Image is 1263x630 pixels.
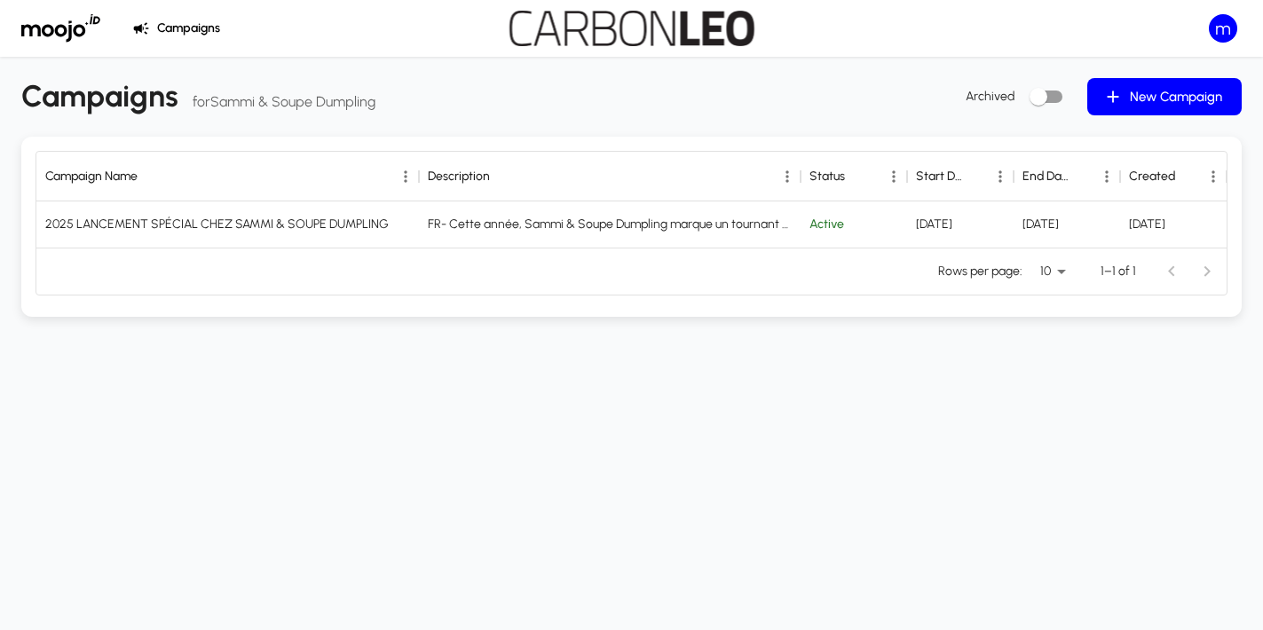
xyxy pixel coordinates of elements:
div: Status [809,152,845,201]
button: Sort [962,164,987,189]
div: 27/06/2025 [916,216,952,233]
div: Created [1129,152,1175,201]
button: Menu [1200,163,1227,190]
div: Campaign Name [36,152,419,201]
button: Sort [845,164,870,189]
div: Start Date [907,152,1014,201]
img: Carbonleo Logo [508,11,755,46]
div: Campaign Name [45,152,138,201]
span: for Sammi & Soupe Dumpling [193,93,375,110]
div: m [1209,14,1237,43]
div: 2025 LANCEMENT SPÉCIAL CHEZ SAMMI & SOUPE DUMPLING [45,216,389,233]
div: Description [419,152,801,201]
div: 27/06/2025 [1129,216,1165,233]
button: New Campaign [1087,78,1242,115]
button: Campaigns [129,12,227,45]
button: Menu [774,163,801,190]
div: End Date [1022,152,1069,201]
div: End Date [1014,152,1120,201]
button: Menu [880,163,907,190]
div: FR- Cette année, Sammi & Soupe Dumpling marque un tournant avec le lancement de notre toute premi... [428,216,793,233]
div: Active [809,216,844,233]
div: Created [1120,152,1227,201]
div: Status [801,152,907,201]
div: Description [428,152,490,201]
button: Sort [1069,164,1093,189]
button: Menu [1093,163,1120,190]
div: 01/01/2999 [1022,216,1059,233]
h4: Campaigns [21,78,375,115]
button: Standard privileges [1204,10,1242,47]
button: Menu [987,163,1014,190]
button: Sort [490,164,515,189]
button: Menu [392,163,419,190]
button: Sort [138,164,162,189]
div: Start Date [916,152,962,201]
img: Moojo Logo [21,14,100,43]
p: Rows per page: [938,263,1022,280]
p: Archived [966,88,1014,106]
p: 1–1 of 1 [1101,263,1136,280]
div: 10 [1030,259,1072,285]
button: Sort [1175,164,1200,189]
